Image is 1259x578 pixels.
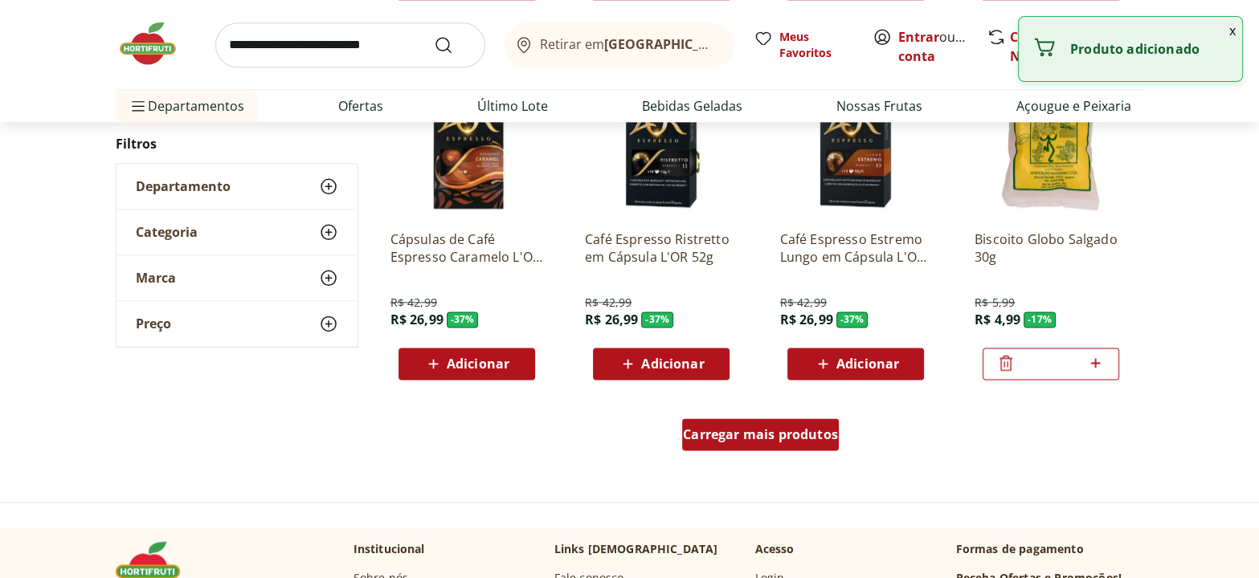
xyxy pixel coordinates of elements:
span: R$ 26,99 [779,311,832,328]
a: Último Lote [477,96,548,116]
a: Criar conta [898,28,987,65]
p: Formas de pagamento [956,541,1144,557]
span: R$ 5,99 [975,295,1015,311]
span: R$ 26,99 [390,311,444,328]
a: Café Espresso Ristretto em Cápsula L'OR 52g [585,230,738,266]
span: Meus Favoritos [779,29,853,61]
button: Menu [129,87,148,125]
button: Adicionar [593,348,730,380]
span: - 37 % [641,311,673,328]
a: Comprar Novamente [1010,28,1085,65]
a: Bebidas Geladas [642,96,742,116]
button: Adicionar [399,348,535,380]
img: Cápsulas de Café Espresso Caramelo L'OR 52g [390,65,543,218]
a: Café Espresso Estremo Lungo em Cápsula L'OR 52g [779,230,932,266]
button: Categoria [116,210,358,255]
span: R$ 4,99 [975,311,1020,328]
p: Produto adicionado [1070,41,1229,57]
a: Entrar [898,28,939,46]
span: Marca [136,271,176,287]
span: Adicionar [641,357,704,370]
button: Departamento [116,165,358,210]
a: Açougue e Peixaria [1016,96,1131,116]
img: Hortifruti [116,19,196,67]
img: Café Espresso Estremo Lungo em Cápsula L'OR 52g [779,65,932,218]
span: R$ 42,99 [585,295,632,311]
b: [GEOGRAPHIC_DATA]/[GEOGRAPHIC_DATA] [604,35,875,53]
span: Categoria [136,225,198,241]
button: Retirar em[GEOGRAPHIC_DATA]/[GEOGRAPHIC_DATA] [505,22,734,67]
span: ou [898,27,970,66]
a: Biscoito Globo Salgado 30g [975,230,1127,266]
span: Retirar em [540,37,717,51]
button: Submit Search [434,35,472,55]
span: Carregar mais produtos [683,428,838,441]
img: Café Espresso Ristretto em Cápsula L'OR 52g [585,65,738,218]
span: R$ 42,99 [390,295,437,311]
a: Ofertas [338,96,383,116]
button: Adicionar [787,348,924,380]
span: R$ 42,99 [779,295,826,311]
h2: Filtros [116,128,358,161]
a: Nossas Frutas [836,96,922,116]
span: - 37 % [836,311,869,328]
span: Adicionar [447,357,509,370]
span: Preço [136,316,171,332]
p: Links [DEMOGRAPHIC_DATA] [554,541,718,557]
span: Adicionar [836,357,899,370]
span: Departamento [136,179,231,195]
span: Departamentos [129,87,244,125]
a: Cápsulas de Café Espresso Caramelo L'OR 52g [390,230,543,266]
p: Institucional [354,541,425,557]
input: search [215,22,485,67]
button: Fechar notificação [1223,17,1242,44]
span: R$ 26,99 [585,311,638,328]
span: - 37 % [447,311,479,328]
p: Acesso [755,541,795,557]
span: - 17 % [1024,311,1056,328]
button: Preço [116,302,358,347]
a: Carregar mais produtos [682,418,839,457]
a: Meus Favoritos [754,29,853,61]
img: Biscoito Globo Salgado 30g [975,65,1127,218]
button: Marca [116,256,358,301]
